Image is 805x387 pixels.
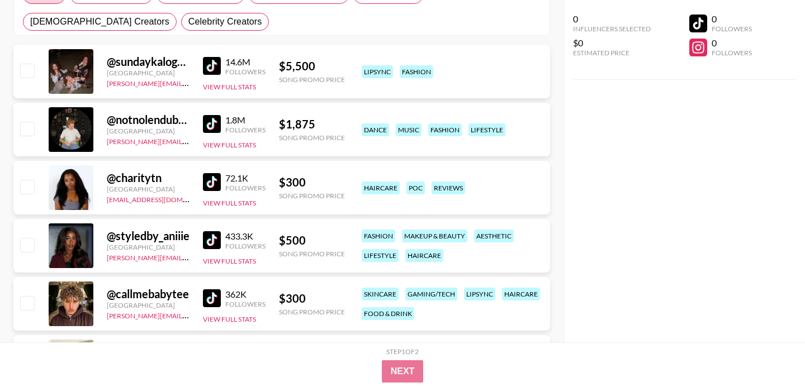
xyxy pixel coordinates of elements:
span: [DEMOGRAPHIC_DATA] Creators [30,15,169,28]
div: Song Promo Price [279,308,345,316]
div: @ sundaykalogeras [107,55,190,69]
div: aesthetic [474,230,514,242]
a: [PERSON_NAME][EMAIL_ADDRESS][DOMAIN_NAME] [107,309,272,320]
div: $ 1,875 [279,117,345,131]
div: $0 [573,37,651,49]
div: lipsync [362,65,393,78]
div: haircare [405,249,443,262]
div: Followers [225,184,266,192]
a: [PERSON_NAME][EMAIL_ADDRESS][DOMAIN_NAME] [107,135,272,146]
img: TikTok [203,173,221,191]
div: Followers [225,68,266,76]
div: 72.1K [225,173,266,184]
div: 362K [225,289,266,300]
button: View Full Stats [203,141,256,149]
div: poc [406,181,425,194]
div: Followers [712,25,752,33]
div: Song Promo Price [279,250,345,258]
div: Song Promo Price [279,192,345,200]
div: [GEOGRAPHIC_DATA] [107,243,190,251]
div: $ 300 [279,175,345,189]
button: View Full Stats [203,257,256,265]
div: @ styledby_aniiie [107,229,190,243]
a: [PERSON_NAME][EMAIL_ADDRESS][DOMAIN_NAME] [107,77,272,88]
img: TikTok [203,231,221,249]
button: View Full Stats [203,83,256,91]
div: haircare [362,181,400,194]
div: $ 500 [279,233,345,247]
div: @ charitytn [107,171,190,185]
div: $ 300 [279,292,345,305]
div: music [396,123,422,136]
img: TikTok [203,115,221,133]
div: lifestyle [362,249,399,262]
div: fashion [400,65,433,78]
div: Step 1 of 2 [386,347,419,356]
button: Next [382,360,424,383]
button: View Full Stats [203,199,256,207]
div: 433.3K [225,231,266,242]
div: haircare [502,288,540,300]
a: [PERSON_NAME][EMAIL_ADDRESS][DOMAIN_NAME] [107,251,272,262]
div: Estimated Price [573,49,651,57]
div: Followers [225,300,266,308]
div: Influencers Selected [573,25,651,33]
img: TikTok [203,57,221,75]
div: lifestyle [468,123,505,136]
div: 0 [712,13,752,25]
div: 1.8M [225,114,266,126]
iframe: Drift Widget Chat Controller [749,331,792,374]
div: gaming/tech [405,288,457,300]
div: [GEOGRAPHIC_DATA] [107,69,190,77]
div: 0 [712,37,752,49]
div: [GEOGRAPHIC_DATA] [107,185,190,193]
div: lipsync [464,288,495,300]
div: [GEOGRAPHIC_DATA] [107,301,190,309]
div: Followers [225,126,266,134]
span: Celebrity Creators [188,15,262,28]
img: TikTok [203,289,221,307]
div: fashion [362,230,395,242]
div: @ callmebabytee [107,287,190,301]
div: 14.6M [225,56,266,68]
div: Song Promo Price [279,133,345,142]
div: @ notnolendubuc [107,113,190,127]
div: skincare [362,288,399,300]
div: reviews [432,181,465,194]
div: Followers [225,242,266,250]
a: [EMAIL_ADDRESS][DOMAIN_NAME] [107,193,219,204]
div: dance [362,123,389,136]
div: [GEOGRAPHIC_DATA] [107,127,190,135]
div: Followers [712,49,752,57]
div: 0 [573,13,651,25]
div: fashion [428,123,462,136]
div: makeup & beauty [402,230,467,242]
div: Song Promo Price [279,75,345,84]
div: $ 5,500 [279,59,345,73]
button: View Full Stats [203,315,256,323]
div: food & drink [362,307,414,320]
